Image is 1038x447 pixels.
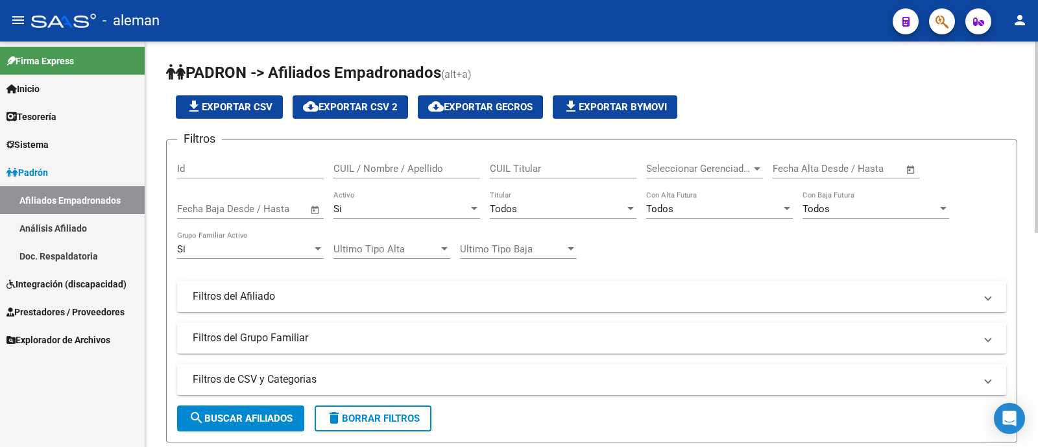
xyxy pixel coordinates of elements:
button: Exportar Bymovi [553,95,677,119]
span: Firma Express [6,54,74,68]
span: Si [177,243,186,255]
input: Fecha inicio [177,203,230,215]
span: - aleman [103,6,160,35]
mat-expansion-panel-header: Filtros del Afiliado [177,281,1006,312]
span: Prestadores / Proveedores [6,305,125,319]
button: Buscar Afiliados [177,405,304,431]
span: (alt+a) [441,68,472,80]
span: Exportar GECROS [428,101,533,113]
span: Buscar Afiliados [189,413,293,424]
span: Todos [803,203,830,215]
button: Exportar GECROS [418,95,543,119]
mat-panel-title: Filtros de CSV y Categorias [193,372,975,387]
mat-expansion-panel-header: Filtros de CSV y Categorias [177,364,1006,395]
button: Exportar CSV [176,95,283,119]
span: Padrón [6,165,48,180]
span: Inicio [6,82,40,96]
mat-panel-title: Filtros del Afiliado [193,289,975,304]
mat-icon: menu [10,12,26,28]
button: Open calendar [904,162,919,177]
span: Todos [490,203,517,215]
span: Exportar CSV 2 [303,101,398,113]
span: Seleccionar Gerenciador [646,163,751,175]
h3: Filtros [177,130,222,148]
span: PADRON -> Afiliados Empadronados [166,64,441,82]
span: Sistema [6,138,49,152]
span: Explorador de Archivos [6,333,110,347]
button: Open calendar [308,202,323,217]
input: Fecha fin [241,203,304,215]
mat-icon: file_download [186,99,202,114]
input: Fecha fin [837,163,900,175]
span: Ultimo Tipo Alta [333,243,439,255]
mat-icon: search [189,410,204,426]
button: Borrar Filtros [315,405,431,431]
span: Todos [646,203,673,215]
button: Exportar CSV 2 [293,95,408,119]
mat-icon: cloud_download [428,99,444,114]
input: Fecha inicio [773,163,825,175]
span: Integración (discapacidad) [6,277,127,291]
div: Open Intercom Messenger [994,403,1025,434]
mat-icon: person [1012,12,1028,28]
mat-expansion-panel-header: Filtros del Grupo Familiar [177,322,1006,354]
mat-panel-title: Filtros del Grupo Familiar [193,331,975,345]
mat-icon: delete [326,410,342,426]
span: Si [333,203,342,215]
span: Ultimo Tipo Baja [460,243,565,255]
span: Tesorería [6,110,56,124]
span: Exportar CSV [186,101,272,113]
span: Borrar Filtros [326,413,420,424]
span: Exportar Bymovi [563,101,667,113]
mat-icon: file_download [563,99,579,114]
mat-icon: cloud_download [303,99,319,114]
